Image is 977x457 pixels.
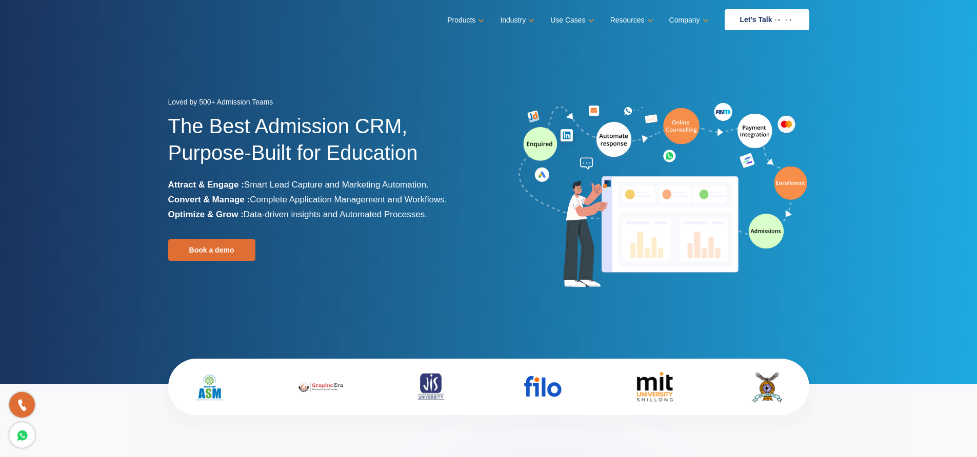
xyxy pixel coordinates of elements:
a: Industry [500,13,532,28]
a: Book a demo [168,239,255,261]
div: Loved by 500+ Admission Teams [168,95,481,113]
img: admission-software-home-page-header [517,100,809,292]
a: Let’s Talk [725,9,809,30]
h1: The Best Admission CRM, Purpose-Built for Education [168,113,481,177]
a: Use Cases [550,13,592,28]
b: Attract & Engage : [168,180,244,190]
span: Smart Lead Capture and Marketing Automation. [244,180,429,190]
a: Company [669,13,707,28]
b: Convert & Manage : [168,195,250,204]
b: Optimize & Grow : [168,210,244,219]
a: Products [447,13,482,28]
span: Complete Application Management and Workflows. [250,195,447,204]
a: Resources [610,13,651,28]
span: Data-driven insights and Automated Processes. [244,210,427,219]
